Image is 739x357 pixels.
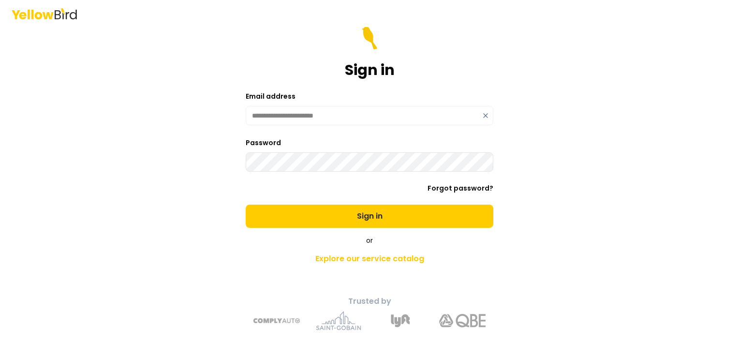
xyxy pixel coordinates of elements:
p: Trusted by [199,296,540,307]
span: or [366,236,373,245]
h1: Sign in [345,61,395,79]
label: Email address [246,91,296,101]
a: Forgot password? [428,183,493,193]
label: Password [246,138,281,148]
button: Sign in [246,205,493,228]
a: Explore our service catalog [199,249,540,268]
